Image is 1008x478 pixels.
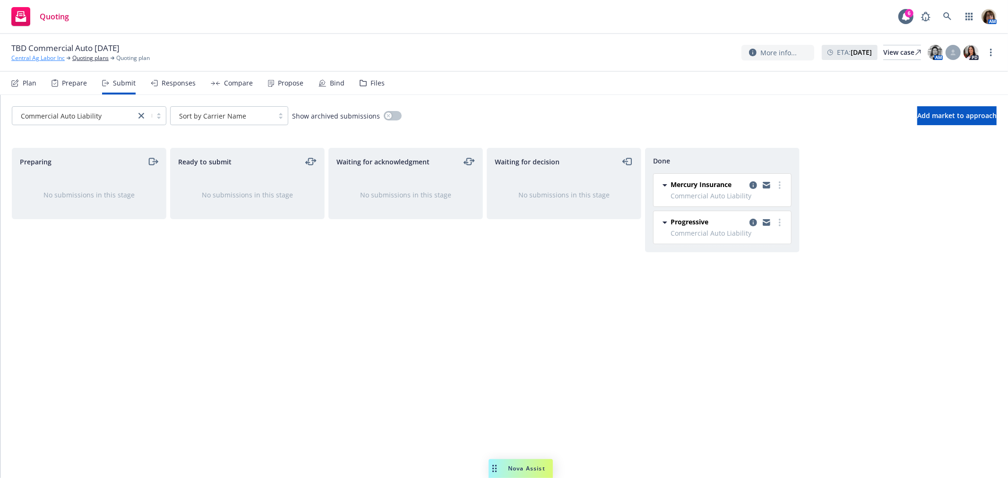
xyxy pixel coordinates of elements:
span: TBD Commercial Auto [DATE] [11,43,120,54]
div: Plan [23,79,36,87]
span: Nova Assist [508,464,545,472]
img: photo [964,45,979,60]
a: View case [883,45,921,60]
a: Quoting [8,3,73,30]
div: Propose [278,79,303,87]
a: copy logging email [748,217,759,228]
span: Ready to submit [178,157,232,167]
span: More info... [760,48,797,58]
div: Drag to move [489,459,500,478]
a: moveLeftRight [305,156,317,167]
button: Nova Assist [489,459,553,478]
div: Compare [224,79,253,87]
div: Submit [113,79,136,87]
span: Waiting for acknowledgment [336,157,430,167]
div: Bind [330,79,345,87]
a: Quoting plans [72,54,109,62]
a: copy logging email [748,179,759,191]
a: more [985,47,997,58]
span: Add market to approach [917,111,997,120]
span: Commercial Auto Liability [671,191,785,201]
a: copy logging email [761,179,772,191]
a: Central Ag Labor Inc [11,54,65,62]
span: Preparing [20,157,52,167]
span: Quoting plan [116,54,150,62]
span: Progressive [671,217,708,227]
span: Sort by Carrier Name [179,111,246,121]
div: Responses [162,79,196,87]
a: Search [938,7,957,26]
span: Quoting [40,13,69,20]
div: 6 [905,9,913,17]
a: moveLeft [622,156,633,167]
img: photo [928,45,943,60]
span: Sort by Carrier Name [175,111,269,121]
a: moveRight [147,156,158,167]
span: Done [653,156,670,166]
button: More info... [741,45,814,60]
span: Commercial Auto Liability [17,111,131,121]
div: No submissions in this stage [502,190,626,200]
div: No submissions in this stage [27,190,151,200]
a: Report a Bug [916,7,935,26]
a: close [136,110,147,121]
a: moveLeftRight [464,156,475,167]
span: Commercial Auto Liability [21,111,102,121]
strong: [DATE] [851,48,872,57]
span: Mercury Insurance [671,179,732,189]
button: Add market to approach [917,106,997,125]
div: Files [370,79,385,87]
a: more [774,217,785,228]
span: Commercial Auto Liability [671,228,785,238]
img: photo [982,9,997,24]
a: Switch app [960,7,979,26]
a: copy logging email [761,217,772,228]
span: ETA : [837,47,872,57]
div: Prepare [62,79,87,87]
div: No submissions in this stage [186,190,309,200]
div: No submissions in this stage [344,190,467,200]
a: more [774,179,785,191]
span: Show archived submissions [292,111,380,121]
span: Waiting for decision [495,157,560,167]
